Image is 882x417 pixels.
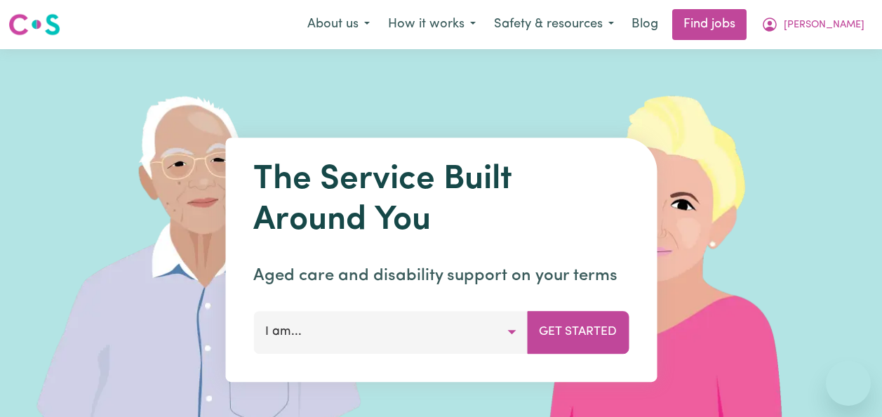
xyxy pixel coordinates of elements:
[784,18,864,33] span: [PERSON_NAME]
[379,10,485,39] button: How it works
[8,8,60,41] a: Careseekers logo
[485,10,623,39] button: Safety & resources
[826,361,871,406] iframe: Button to launch messaging window
[623,9,667,40] a: Blog
[672,9,747,40] a: Find jobs
[752,10,874,39] button: My Account
[527,311,629,353] button: Get Started
[298,10,379,39] button: About us
[8,12,60,37] img: Careseekers logo
[253,263,629,289] p: Aged care and disability support on your terms
[253,160,629,241] h1: The Service Built Around You
[253,311,528,353] button: I am...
